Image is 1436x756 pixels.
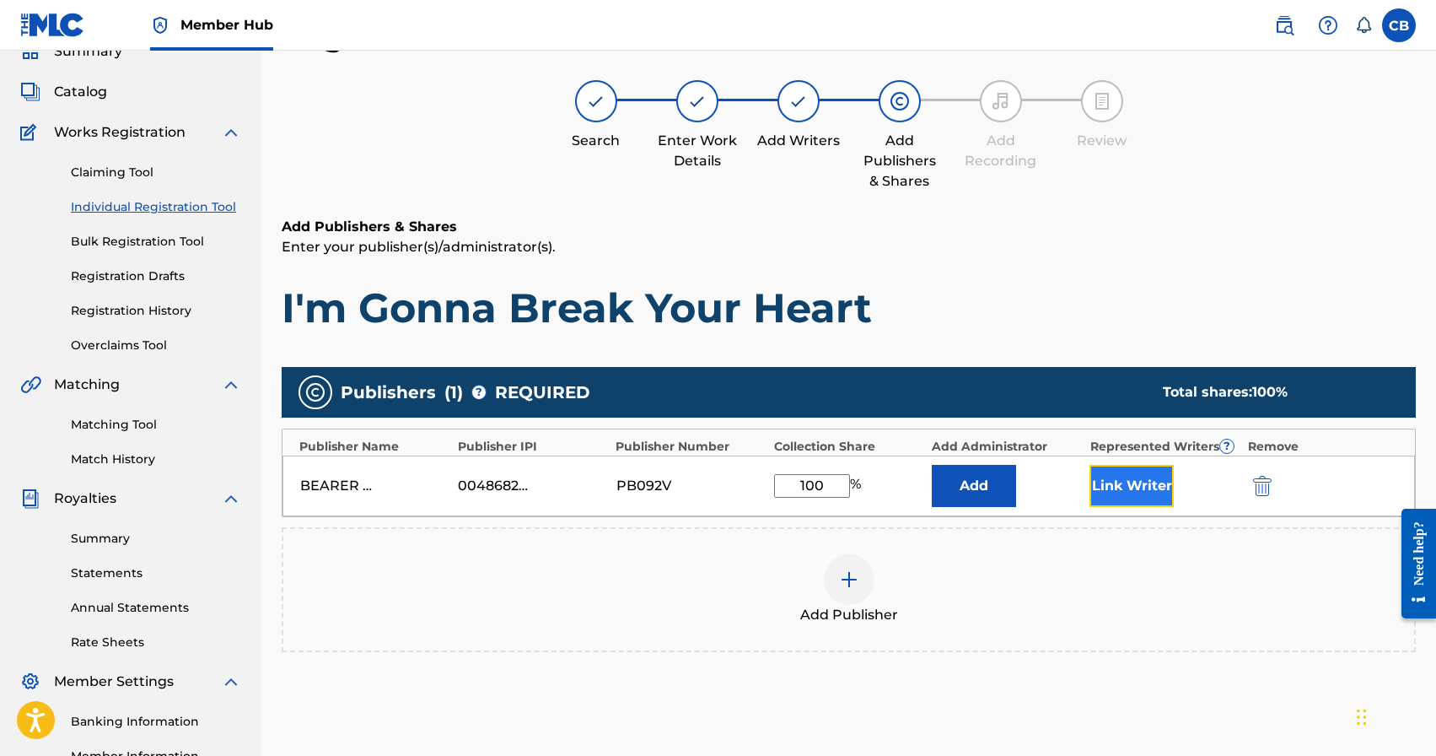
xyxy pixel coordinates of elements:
[1248,438,1398,456] div: Remove
[221,489,241,509] img: expand
[71,599,241,617] a: Annual Statements
[1274,15,1294,35] img: search
[586,91,606,111] img: step indicator icon for Search
[932,438,1082,456] div: Add Administrator
[774,438,924,456] div: Collection Share
[839,570,859,590] img: add
[756,131,841,151] div: Add Writers
[20,375,41,395] img: Matching
[20,13,85,37] img: MLC Logo
[20,489,40,509] img: Royalties
[71,451,241,468] a: Match History
[221,122,241,143] img: expand
[71,337,241,354] a: Overclaims Tool
[221,672,241,692] img: expand
[991,91,1011,111] img: step indicator icon for Add Recording
[282,283,1416,333] h1: I'm Gonna Break Your Heart
[1355,17,1372,34] div: Notifications
[71,198,241,216] a: Individual Registration Tool
[788,91,809,111] img: step indicator icon for Add Writers
[305,382,325,402] img: publishers
[858,131,942,192] div: Add Publishers & Shares
[1060,131,1144,151] div: Review
[282,237,1416,257] p: Enter your publisher(s)/administrator(s).
[472,386,486,399] span: ?
[1252,384,1288,400] span: 100 %
[1163,382,1382,402] div: Total shares:
[800,605,898,625] span: Add Publisher
[458,438,608,456] div: Publisher IPI
[54,122,186,143] span: Works Registration
[932,465,1016,507] button: Add
[299,438,449,456] div: Publisher Name
[1311,8,1345,42] div: Help
[1267,8,1301,42] a: Public Search
[71,233,241,251] a: Bulk Registration Tool
[554,131,638,151] div: Search
[180,15,273,35] span: Member Hub
[495,380,590,405] span: REQUIRED
[54,41,122,62] span: Summary
[959,131,1043,171] div: Add Recording
[1357,692,1367,742] div: Drag
[150,15,170,35] img: Top Rightsholder
[341,380,436,405] span: Publishers
[1092,91,1112,111] img: step indicator icon for Review
[687,91,707,111] img: step indicator icon for Enter Work Details
[1389,495,1436,631] iframe: Resource Center
[71,302,241,320] a: Registration History
[54,489,116,509] span: Royalties
[20,82,107,102] a: CatalogCatalog
[444,380,463,405] span: ( 1 )
[1089,465,1174,507] button: Link Writer
[71,564,241,582] a: Statements
[71,634,241,651] a: Rate Sheets
[1318,15,1338,35] img: help
[20,41,40,62] img: Summary
[1220,440,1234,453] span: ?
[54,672,174,692] span: Member Settings
[221,375,241,395] img: expand
[71,713,241,731] a: Banking Information
[655,131,740,171] div: Enter Work Details
[20,41,122,62] a: SummarySummary
[71,416,241,434] a: Matching Tool
[890,91,910,111] img: step indicator icon for Add Publishers & Shares
[54,375,120,395] span: Matching
[20,122,42,143] img: Works Registration
[20,82,40,102] img: Catalog
[1382,8,1416,42] div: User Menu
[71,164,241,181] a: Claiming Tool
[282,217,1416,237] h6: Add Publishers & Shares
[1090,438,1240,456] div: Represented Writers
[616,438,766,456] div: Publisher Number
[1253,476,1272,496] img: 12a2ab48e56ec057fbd8.svg
[71,530,241,548] a: Summary
[850,474,865,498] span: %
[54,82,107,102] span: Catalog
[1352,675,1436,756] iframe: Chat Widget
[20,672,40,692] img: Member Settings
[71,267,241,285] a: Registration Drafts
